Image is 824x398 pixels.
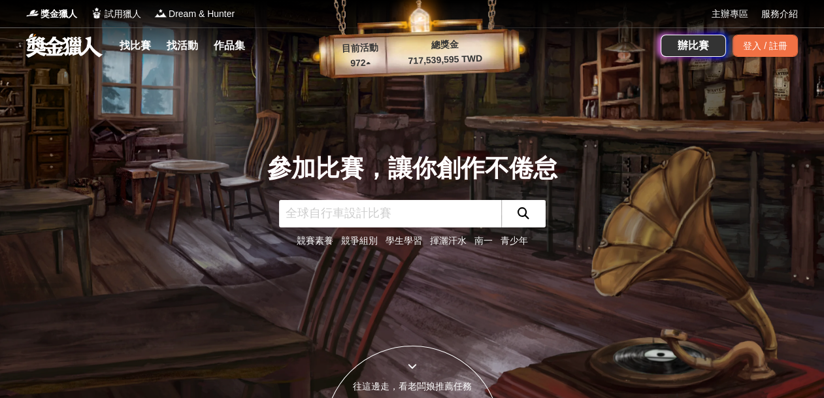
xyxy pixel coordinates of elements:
a: 辦比賽 [661,35,726,57]
a: Logo獎金獵人 [26,7,77,21]
a: LogoDream & Hunter [154,7,235,21]
p: 目前活動 [333,41,386,56]
span: 獎金獵人 [41,7,77,21]
img: Logo [154,7,167,20]
div: 往這邊走，看老闆娘推薦任務 [325,380,500,393]
div: 參加比賽，讓你創作不倦怠 [267,150,557,187]
p: 972 ▴ [334,56,387,71]
img: Logo [90,7,103,20]
img: Logo [26,7,39,20]
a: 競賽素養 [297,235,333,246]
a: 主辦專區 [712,7,748,21]
a: 找活動 [161,37,203,55]
a: 作品集 [208,37,250,55]
a: 學生學習 [386,235,422,246]
a: 揮灑汗水 [430,235,467,246]
span: 試用獵人 [105,7,141,21]
div: 登入 / 註冊 [733,35,798,57]
a: Logo試用獵人 [90,7,141,21]
a: 南一 [474,235,493,246]
span: Dream & Hunter [169,7,235,21]
a: 找比賽 [114,37,156,55]
a: 青少年 [501,235,528,246]
a: 競爭組別 [341,235,378,246]
p: 717,539,595 TWD [386,51,504,69]
p: 總獎金 [386,36,504,54]
a: 服務介紹 [761,7,798,21]
input: 全球自行車設計比賽 [279,200,501,227]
